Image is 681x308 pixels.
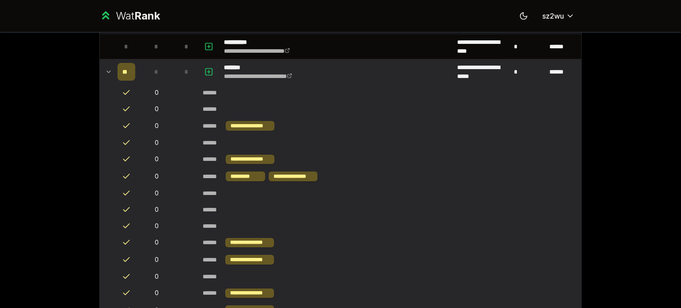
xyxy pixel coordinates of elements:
[535,8,582,24] button: sz2wu
[139,101,174,117] td: 0
[139,218,174,234] td: 0
[139,117,174,134] td: 0
[139,285,174,302] td: 0
[139,168,174,185] td: 0
[139,135,174,151] td: 0
[139,85,174,101] td: 0
[139,202,174,218] td: 0
[542,11,564,21] span: sz2wu
[139,269,174,285] td: 0
[99,9,160,23] a: WatRank
[134,9,160,22] span: Rank
[139,234,174,251] td: 0
[139,251,174,268] td: 0
[116,9,160,23] div: Wat
[139,151,174,168] td: 0
[139,185,174,201] td: 0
